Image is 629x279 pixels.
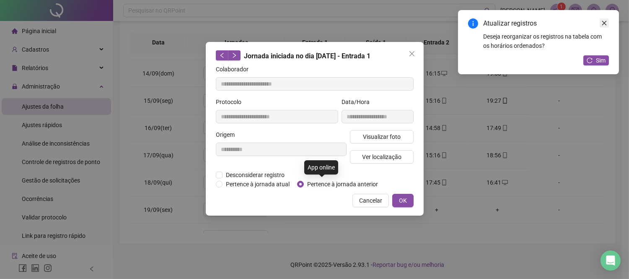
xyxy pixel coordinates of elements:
button: Sim [583,55,609,65]
label: Colaborador [216,65,254,74]
span: Desconsiderar registro [223,170,288,180]
label: Data/Hora [342,97,375,107]
span: Pertence à jornada anterior [304,180,381,189]
a: Close [600,18,609,28]
button: Cancelar [352,194,389,207]
button: right [228,50,241,60]
span: right [231,52,237,58]
label: Origem [216,130,240,139]
button: Ver localização [350,150,414,164]
button: OK [392,194,414,207]
span: info-circle [468,18,478,29]
label: Protocolo [216,97,247,107]
span: OK [399,196,407,205]
button: Visualizar foto [350,130,414,143]
span: Cancelar [359,196,382,205]
span: reload [587,57,593,63]
div: Jornada iniciada no dia [DATE] - Entrada 1 [216,50,414,61]
div: Atualizar registros [483,18,609,29]
div: Open Intercom Messenger [601,250,621,271]
span: Sim [596,56,606,65]
span: Pertence à jornada atual [223,180,293,189]
div: Deseja reorganizar os registros na tabela com os horários ordenados? [483,32,609,50]
span: left [219,52,225,58]
span: Ver localização [362,152,401,162]
button: left [216,50,228,60]
span: Visualizar foto [362,132,400,141]
button: Close [405,47,419,60]
span: close [409,50,415,57]
span: close [601,20,607,26]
